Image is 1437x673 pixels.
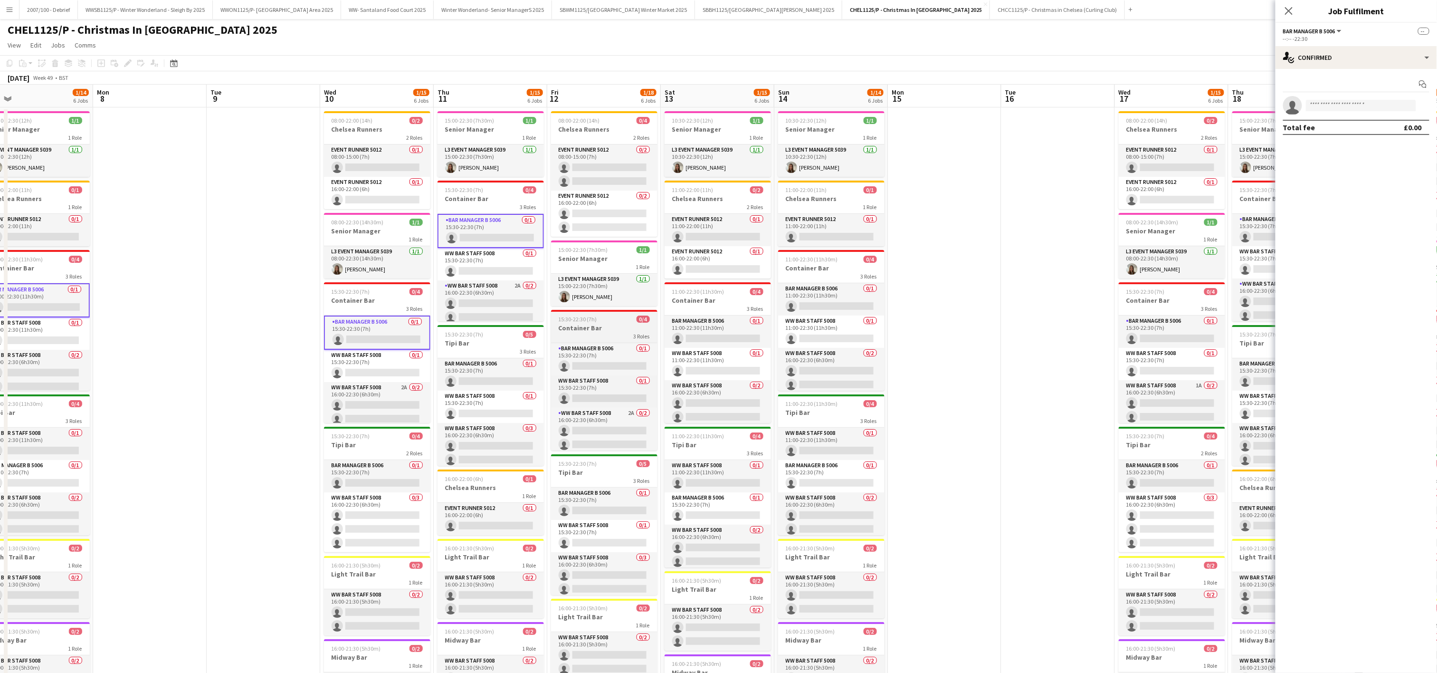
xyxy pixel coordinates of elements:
[523,492,536,500] span: 1 Role
[665,380,771,426] app-card-role: WW Bar Staff 50080/216:00-22:30 (6h30m)
[523,331,536,338] span: 0/5
[1119,125,1225,134] h3: Chelsea Runners
[47,39,69,51] a: Jobs
[861,417,877,424] span: 3 Roles
[341,0,434,19] button: WW- Santaland Food Court 2025
[1119,492,1225,552] app-card-role: WW Bar Staff 50080/316:00-22:30 (6h30m)
[445,475,484,482] span: 16:00-22:00 (6h)
[438,248,544,280] app-card-role: WW Bar Staff 50080/115:30-22:30 (7h)
[551,408,657,454] app-card-role: WW Bar Staff 50082A0/216:00-22:30 (6h30m)
[332,562,381,569] span: 16:00-21:30 (5h30m)
[778,250,885,391] div: 11:00-22:30 (11h30m)0/4Container Bar3 RolesBar Manager B 50060/111:00-22:30 (11h30m) WW Bar Staff...
[409,433,423,440] span: 0/4
[324,282,430,423] app-job-card: 15:30-22:30 (7h)0/4Container Bar3 RolesBar Manager B 50060/115:30-22:30 (7h) WW Bar Staff 50080/1...
[778,144,885,177] app-card-role: L3 Event Manager 50391/110:30-22:30 (12h)[PERSON_NAME]
[551,468,657,477] h3: Tipi Bar
[864,117,877,124] span: 1/1
[438,539,544,618] app-job-card: 16:00-21:30 (5h30m)0/2Light Trail Bar1 RoleWW Bar Staff 50080/216:00-21:30 (5h30m)
[665,144,771,177] app-card-role: L3 Event Manager 50391/110:30-22:30 (12h)[PERSON_NAME]
[551,324,657,332] h3: Container Bar
[409,236,423,243] span: 1 Role
[324,556,430,635] div: 16:00-21:30 (5h30m)0/2Light Trail Bar1 RoleWW Bar Staff 50080/216:00-21:30 (5h30m)
[665,427,771,567] app-job-card: 11:00-22:30 (11h30m)0/4Tipi Bar3 RolesWW Bar Staff 50080/111:00-22:30 (11h30m) Bar Manager B 5006...
[1204,117,1218,124] span: 0/2
[665,214,771,246] app-card-role: Event Runner 50120/111:00-22:00 (11h)
[1232,539,1339,618] div: 16:00-21:30 (5h30m)0/2Light Trail Bar1 RoleWW Bar Staff 50080/216:00-21:30 (5h30m)
[1240,117,1289,124] span: 15:00-22:30 (7h30m)
[551,254,657,263] h3: Senior Manager
[1283,28,1335,35] span: Bar Manager B 5006
[665,111,771,177] app-job-card: 10:30-22:30 (12h)1/1Senior Manager1 RoleL3 Event Manager 50391/110:30-22:30 (12h)[PERSON_NAME]
[324,177,430,209] app-card-role: Event Runner 50120/116:00-22:00 (6h)
[747,305,763,312] span: 3 Roles
[778,492,885,538] app-card-role: WW Bar Staff 50080/216:00-22:30 (6h30m)
[551,375,657,408] app-card-role: WW Bar Staff 50080/115:30-22:30 (7h)
[1119,144,1225,177] app-card-role: Event Runner 50120/108:00-15:00 (7h)
[1204,219,1218,226] span: 1/1
[1119,427,1225,552] app-job-card: 15:30-22:30 (7h)0/4Tipi Bar2 RolesBar Manager B 50060/115:30-22:30 (7h) WW Bar Staff 50080/316:00...
[1232,144,1339,177] app-card-role: L3 Event Manager 50391/115:00-22:30 (7h30m)[PERSON_NAME]
[407,305,423,312] span: 3 Roles
[778,283,885,316] app-card-role: Bar Manager B 50060/111:00-22:30 (11h30m)
[551,191,657,237] app-card-role: Event Runner 50120/216:00-22:00 (6h)
[438,470,544,535] app-job-card: 16:00-22:00 (6h)0/1Chelsea Runners1 RoleEvent Runner 50120/116:00-22:00 (6h)
[1119,316,1225,348] app-card-role: Bar Manager B 50060/115:30-22:30 (7h)
[409,219,423,226] span: 1/1
[1119,213,1225,279] div: 08:00-22:30 (14h30m)1/1Senior Manager1 RoleL3 Event Manager 50391/108:00-22:30 (14h30m)[PERSON_NAME]
[1119,380,1225,426] app-card-role: WW Bar Staff 50081A0/216:00-22:30 (6h30m)
[1232,391,1339,423] app-card-role: WW Bar Staff 50080/115:30-22:30 (7h)
[1119,246,1225,279] app-card-role: L3 Event Manager 50391/108:00-22:30 (14h30m)[PERSON_NAME]
[778,181,885,246] app-job-card: 11:00-22:00 (11h)0/1Chelsea Runners1 RoleEvent Runner 50120/111:00-22:00 (11h)
[551,144,657,191] app-card-role: Event Runner 50120/208:00-15:00 (7h)
[66,273,82,280] span: 3 Roles
[1232,181,1339,321] app-job-card: 15:30-22:30 (7h)0/4Container Bar3 RolesBar Manager B 50060/115:30-22:30 (7h) WW Bar Staff 50080/1...
[1232,111,1339,177] app-job-card: 15:00-22:30 (7h30m)1/1Senior Manager1 RoleL3 Event Manager 50391/115:00-22:30 (7h30m)[PERSON_NAME]
[1283,28,1343,35] button: Bar Manager B 5006
[665,316,771,348] app-card-role: Bar Manager B 50060/111:00-22:30 (11h30m)
[551,310,657,451] app-job-card: 15:30-22:30 (7h)0/4Container Bar3 RolesBar Manager B 50060/115:30-22:30 (7h) WW Bar Staff 50080/1...
[1126,288,1165,295] span: 15:30-22:30 (7h)
[213,0,341,19] button: WWON1125/P- [GEOGRAPHIC_DATA] Area 2025
[523,562,536,569] span: 1 Role
[551,240,657,306] app-job-card: 15:00-22:30 (7h30m)1/1Senior Manager1 RoleL3 Event Manager 50391/115:00-22:30 (7h30m)[PERSON_NAME]
[665,282,771,423] div: 11:00-22:30 (11h30m)0/4Container Bar3 RolesBar Manager B 50060/111:00-22:30 (11h30m) WW Bar Staff...
[750,433,763,440] span: 0/4
[1204,236,1218,243] span: 1 Role
[863,562,877,569] span: 1 Role
[861,273,877,280] span: 3 Roles
[68,562,82,569] span: 1 Role
[69,545,82,552] span: 0/2
[1232,470,1339,535] div: 16:00-22:00 (6h)0/1Chelsea Runners1 RoleEvent Runner 50120/116:00-22:00 (6h)
[778,316,885,348] app-card-role: WW Bar Staff 50080/111:00-22:30 (11h30m)
[324,460,430,492] app-card-role: Bar Manager B 50060/115:30-22:30 (7h)
[409,117,423,124] span: 0/2
[71,39,100,51] a: Comms
[551,520,657,552] app-card-role: WW Bar Staff 50080/115:30-22:30 (7h)
[1232,339,1339,347] h3: Tipi Bar
[51,41,65,49] span: Jobs
[4,39,25,51] a: View
[551,111,657,237] app-job-card: 08:00-22:00 (14h)0/4Chelsea Runners2 RolesEvent Runner 50120/208:00-15:00 (7h) Event Runner 50120...
[778,264,885,272] h3: Container Bar
[1204,562,1218,569] span: 0/2
[634,333,650,340] span: 3 Roles
[1232,423,1339,483] app-card-role: WW Bar Staff 50080/316:00-22:30 (6h30m)
[324,350,430,382] app-card-role: WW Bar Staff 50080/115:30-22:30 (7h)
[324,227,430,235] h3: Senior Manager
[864,256,877,263] span: 0/4
[559,316,597,323] span: 15:30-22:30 (7h)
[750,186,763,193] span: 0/2
[1119,296,1225,305] h3: Container Bar
[324,427,430,552] div: 15:30-22:30 (7h)0/4Tipi Bar2 RolesBar Manager B 50060/115:30-22:30 (7h) WW Bar Staff 50080/316:00...
[778,553,885,561] h3: Light Trail Bar
[778,348,885,394] app-card-role: WW Bar Staff 50080/216:00-22:30 (6h30m)
[1126,117,1168,124] span: 08:00-22:00 (14h)
[438,194,544,203] h3: Container Bar
[324,213,430,279] app-job-card: 08:00-22:30 (14h30m)1/1Senior Manager1 RoleL3 Event Manager 50391/108:00-22:30 (14h30m)[PERSON_NAME]
[559,246,608,253] span: 15:00-22:30 (7h30m)
[750,288,763,295] span: 0/4
[864,186,877,193] span: 0/1
[332,219,384,226] span: 08:00-22:30 (14h30m)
